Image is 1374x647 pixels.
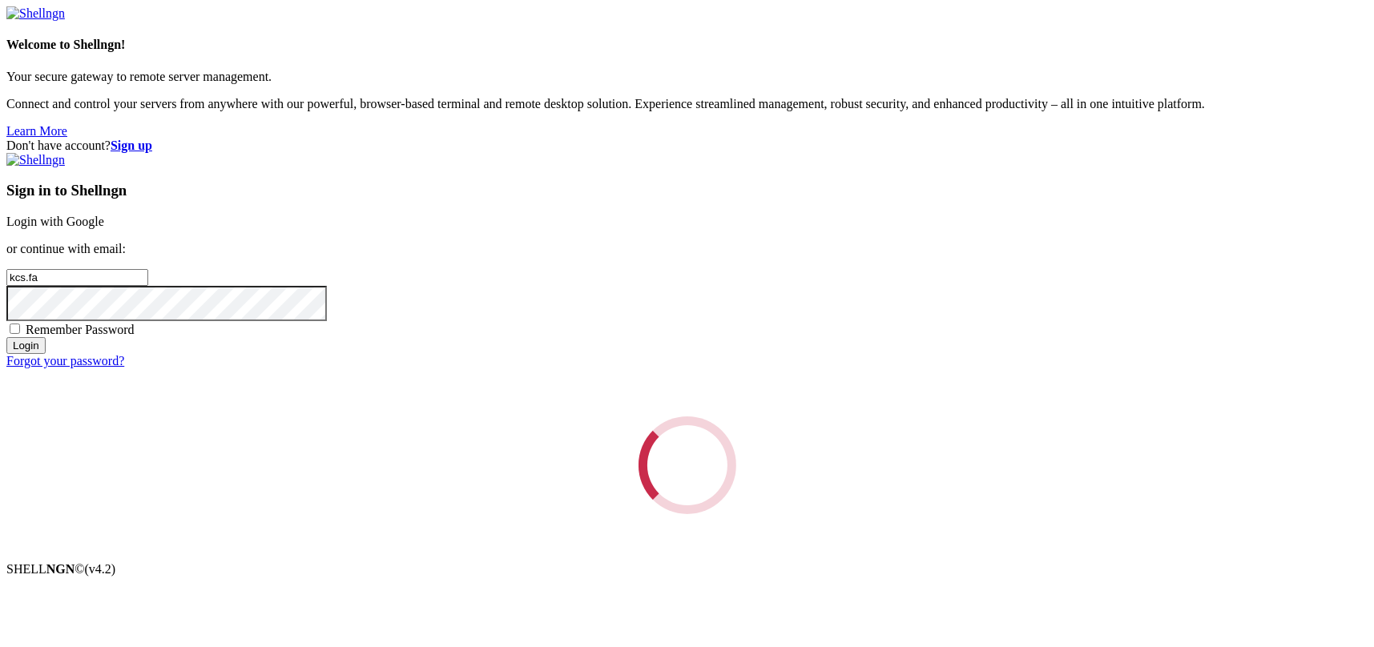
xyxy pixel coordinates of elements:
[85,562,116,576] span: 4.2.0
[26,323,135,336] span: Remember Password
[6,139,1368,153] div: Don't have account?
[6,124,67,138] a: Learn More
[6,153,65,167] img: Shellngn
[111,139,152,152] a: Sign up
[6,337,46,354] input: Login
[6,562,115,576] span: SHELL ©
[6,38,1368,52] h4: Welcome to Shellngn!
[6,354,124,368] a: Forgot your password?
[46,562,75,576] b: NGN
[6,242,1368,256] p: or continue with email:
[6,70,1368,84] p: Your secure gateway to remote server management.
[6,6,65,21] img: Shellngn
[6,97,1368,111] p: Connect and control your servers from anywhere with our powerful, browser-based terminal and remo...
[10,323,20,334] input: Remember Password
[6,269,148,286] input: Email address
[6,182,1368,199] h3: Sign in to Shellngn
[634,412,740,518] div: Loading...
[6,215,104,228] a: Login with Google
